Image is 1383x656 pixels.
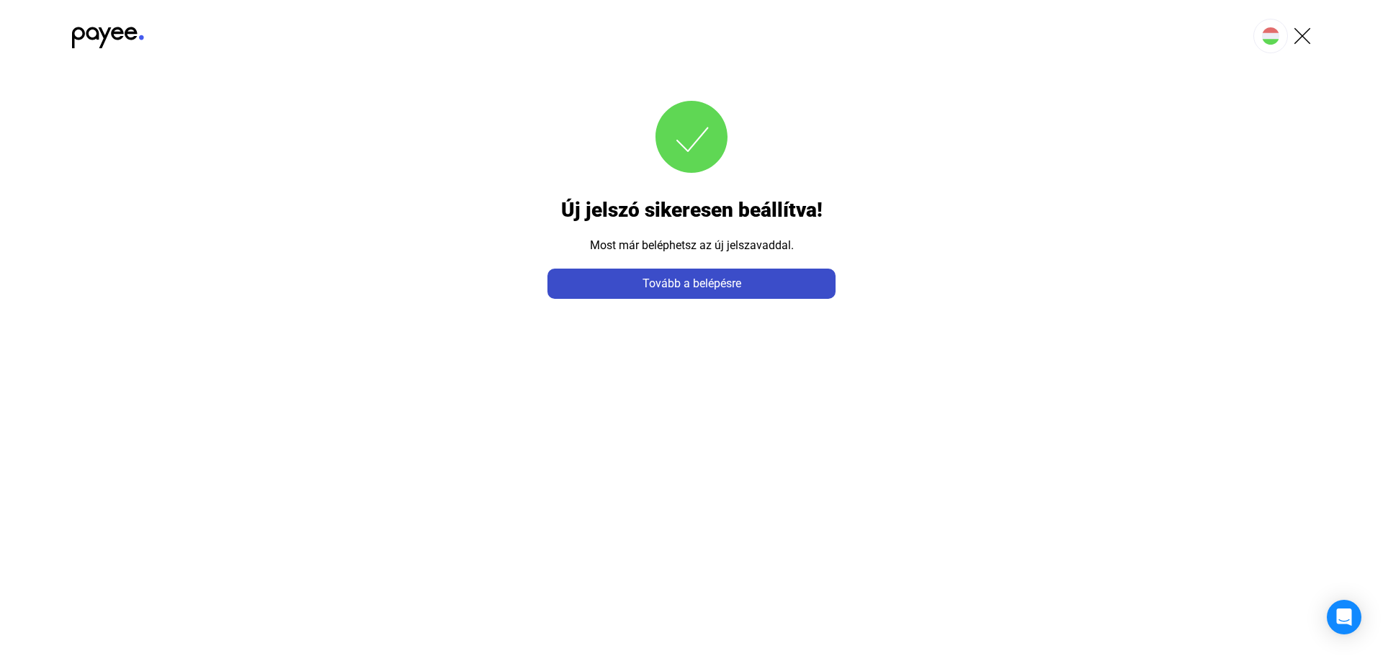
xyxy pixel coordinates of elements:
[1327,600,1361,634] div: Open Intercom Messenger
[561,197,823,223] h1: Új jelszó sikeresen beállítva!
[1294,27,1311,45] img: X
[1253,19,1288,53] button: HU
[72,19,144,48] img: black-payee-blue-dot.svg
[655,101,728,173] img: checkmark-green-circle-big
[1262,27,1279,45] img: HU
[547,269,836,299] button: Tovább a belépésre
[552,275,831,292] div: Tovább a belépésre
[590,237,794,254] span: Most már beléphetsz az új jelszavaddal.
